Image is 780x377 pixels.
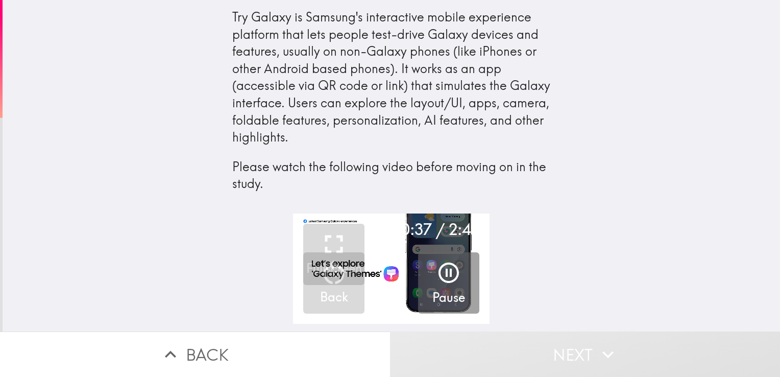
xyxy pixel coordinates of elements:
[401,219,479,240] div: 0:37 / 2:49
[303,224,364,285] button: Fullscreen
[390,332,780,377] button: Next
[232,9,551,193] div: Try Galaxy is Samsung's interactive mobile experience platform that lets people test-drive Galaxy...
[303,252,364,314] button: 10Back
[232,158,551,193] p: Please watch the following video before moving on in the study.
[432,289,465,307] h5: Pause
[418,252,479,314] button: Pause
[329,269,338,280] p: 10
[320,289,348,306] h5: Back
